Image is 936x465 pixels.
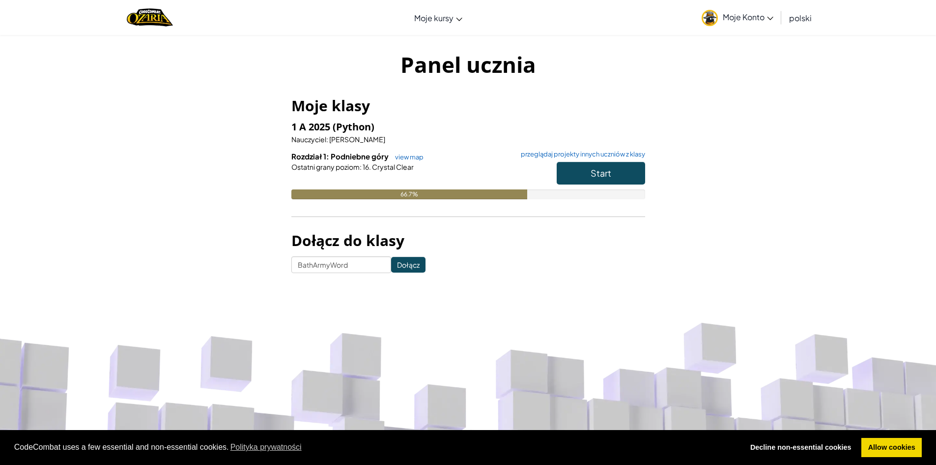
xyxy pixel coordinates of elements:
h3: Dołącz do klasy [291,229,645,251]
span: : [360,162,362,171]
a: przeglądaj projekty innych uczniów z klasy [516,151,645,157]
div: 66.7% [291,189,527,199]
span: 1 A 2025 [291,120,333,133]
a: allow cookies [861,438,922,458]
span: [PERSON_NAME] [328,135,385,144]
img: avatar [702,10,718,26]
a: Moje Konto [697,2,778,33]
a: view map [390,153,424,161]
span: Ostatni grany poziom [291,162,360,171]
a: Moje kursy [409,4,467,31]
span: (Python) [333,120,374,133]
img: Home [127,7,172,28]
span: Start [591,167,611,179]
span: polski [789,13,812,23]
span: Crystal Clear [371,162,414,171]
a: learn more about cookies [229,440,303,455]
a: Ozaria by CodeCombat logo [127,7,172,28]
span: 16. [362,162,371,171]
button: Start [557,162,645,185]
a: polski [784,4,817,31]
input: <Enter Class Code> [291,256,391,273]
a: deny cookies [743,438,858,458]
h1: Panel ucznia [291,49,645,80]
h3: Moje klasy [291,94,645,117]
span: : [326,135,328,144]
span: Moje kursy [414,13,454,23]
span: Nauczyciel [291,135,326,144]
input: Dołącz [391,257,425,273]
span: Moje Konto [723,12,773,22]
span: Rozdział 1: Podniebne góry [291,152,390,161]
span: CodeCombat uses a few essential and non-essential cookies. [14,440,736,455]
